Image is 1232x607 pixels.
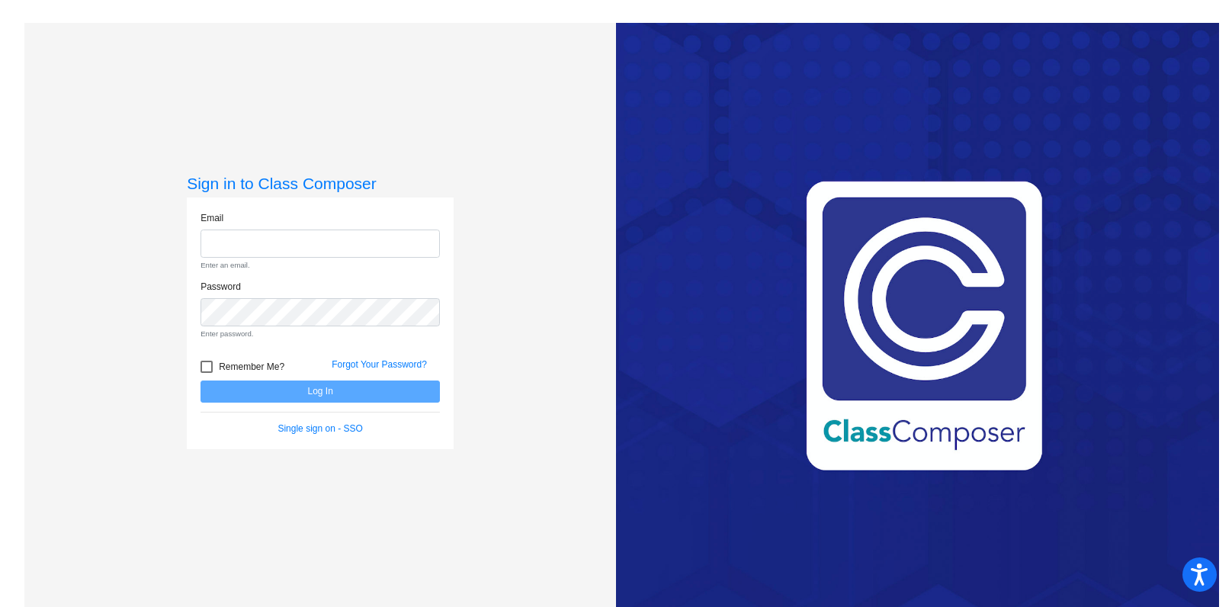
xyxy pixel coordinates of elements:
[187,174,454,193] h3: Sign in to Class Composer
[201,329,440,339] small: Enter password.
[332,359,427,370] a: Forgot Your Password?
[219,358,284,376] span: Remember Me?
[278,423,362,434] a: Single sign on - SSO
[201,211,223,225] label: Email
[201,280,241,294] label: Password
[201,381,440,403] button: Log In
[201,260,440,271] small: Enter an email.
